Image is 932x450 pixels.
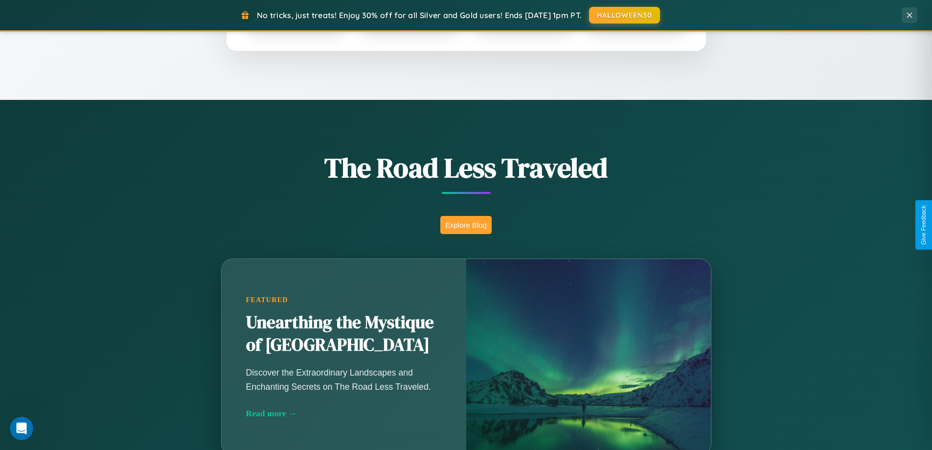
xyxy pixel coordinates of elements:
h2: Unearthing the Mystique of [GEOGRAPHIC_DATA] [246,311,442,356]
p: Discover the Extraordinary Landscapes and Enchanting Secrets on The Road Less Traveled. [246,366,442,393]
span: No tricks, just treats! Enjoy 30% off for all Silver and Gold users! Ends [DATE] 1pm PT. [257,10,582,20]
div: Featured [246,296,442,304]
button: HALLOWEEN30 [589,7,660,24]
button: Explore Blog [440,216,492,234]
iframe: Intercom live chat [10,417,33,440]
div: Give Feedback [920,205,927,245]
h1: The Road Less Traveled [173,149,760,187]
div: Read more → [246,408,442,419]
